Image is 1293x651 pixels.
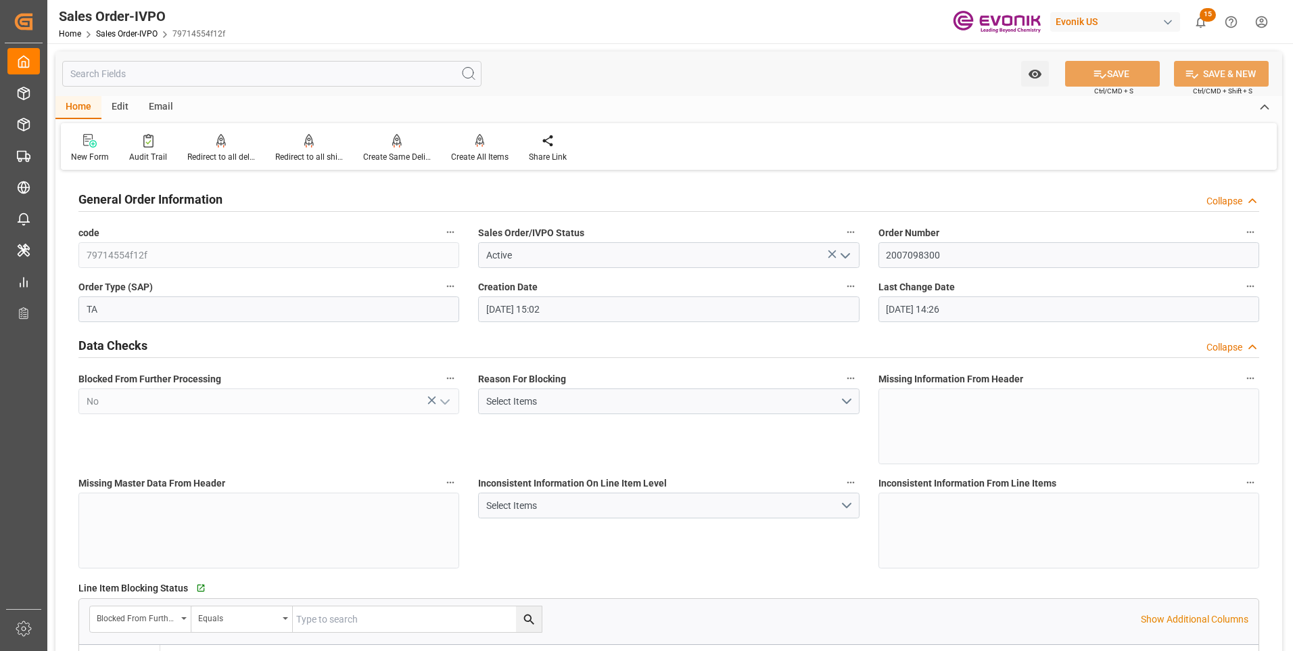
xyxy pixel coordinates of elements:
[101,96,139,119] div: Edit
[1200,8,1216,22] span: 15
[1242,277,1259,295] button: Last Change Date
[62,61,481,87] input: Search Fields
[97,609,177,625] div: Blocked From Further Processing
[129,151,167,163] div: Audit Trail
[442,277,459,295] button: Order Type (SAP)
[842,369,860,387] button: Reason For Blocking
[1242,369,1259,387] button: Missing Information From Header
[842,474,860,491] button: Inconsistent Information On Line Item Level
[59,29,81,39] a: Home
[78,581,188,596] span: Line Item Blocking Status
[96,29,158,39] a: Sales Order-IVPO
[78,372,221,386] span: Blocked From Further Processing
[78,190,222,208] h2: General Order Information
[71,151,109,163] div: New Form
[293,606,542,632] input: Type to search
[451,151,509,163] div: Create All Items
[1216,7,1246,37] button: Help Center
[478,296,859,322] input: DD.MM.YYYY HH:MM
[842,277,860,295] button: Creation Date
[486,395,840,409] div: Select Items
[78,226,99,240] span: code
[1141,612,1248,627] p: Show Additional Columns
[275,151,343,163] div: Redirect to all shipments
[442,369,459,387] button: Blocked From Further Processing
[478,372,566,386] span: Reason For Blocking
[478,226,584,240] span: Sales Order/IVPO Status
[139,96,183,119] div: Email
[187,151,255,163] div: Redirect to all deliveries
[878,226,939,240] span: Order Number
[1206,340,1242,355] div: Collapse
[478,280,538,294] span: Creation Date
[1050,9,1185,35] button: Evonik US
[59,6,225,26] div: Sales Order-IVPO
[529,151,567,163] div: Share Link
[478,476,667,491] span: Inconsistent Information On Line Item Level
[878,296,1259,322] input: DD.MM.YYYY HH:MM
[191,606,293,632] button: open menu
[878,280,955,294] span: Last Change Date
[834,245,854,266] button: open menu
[486,499,840,513] div: Select Items
[842,223,860,241] button: Sales Order/IVPO Status
[516,606,542,632] button: search button
[1174,61,1269,87] button: SAVE & NEW
[198,609,278,625] div: Equals
[55,96,101,119] div: Home
[1185,7,1216,37] button: show 15 new notifications
[478,493,859,518] button: open menu
[878,372,1023,386] span: Missing Information From Header
[1065,61,1160,87] button: SAVE
[363,151,431,163] div: Create Same Delivery Date
[878,476,1056,491] span: Inconsistent Information From Line Items
[953,10,1041,34] img: Evonik-brand-mark-Deep-Purple-RGB.jpeg_1700498283.jpeg
[78,280,153,294] span: Order Type (SAP)
[90,606,191,632] button: open menu
[434,391,454,412] button: open menu
[78,476,225,491] span: Missing Master Data From Header
[1193,86,1252,96] span: Ctrl/CMD + Shift + S
[1021,61,1049,87] button: open menu
[478,388,859,414] button: open menu
[1242,223,1259,241] button: Order Number
[1094,86,1133,96] span: Ctrl/CMD + S
[1050,12,1180,32] div: Evonik US
[1242,474,1259,491] button: Inconsistent Information From Line Items
[1206,194,1242,208] div: Collapse
[442,474,459,491] button: Missing Master Data From Header
[78,336,147,355] h2: Data Checks
[442,223,459,241] button: code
